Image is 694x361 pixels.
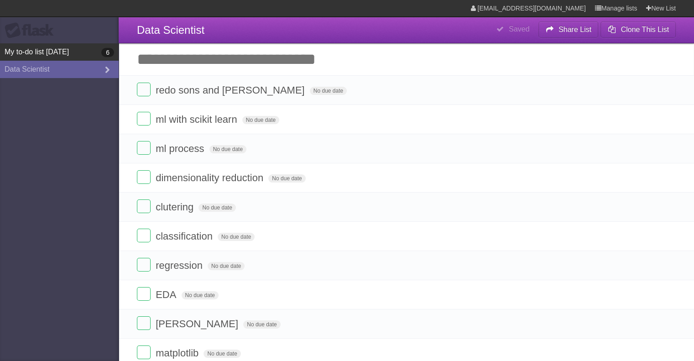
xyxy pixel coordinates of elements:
span: [PERSON_NAME] [156,318,240,330]
span: dimensionality reduction [156,172,266,183]
div: Sort A > Z [4,4,690,12]
label: Done [137,199,151,213]
b: Saved [509,25,529,33]
div: Sign out [4,45,690,53]
span: No due date [182,291,219,299]
span: No due date [209,145,246,153]
div: Options [4,37,690,45]
span: ml with scikit learn [156,114,239,125]
div: Rename [4,53,690,61]
label: Done [137,83,151,96]
span: classification [156,230,215,242]
span: Data Scientist [137,24,204,36]
span: No due date [218,233,255,241]
label: Done [137,112,151,126]
span: No due date [208,262,245,270]
div: Flask [5,22,59,39]
span: EDA [156,289,178,300]
span: No due date [268,174,305,183]
label: Done [137,345,151,359]
div: Move To ... [4,61,690,69]
span: No due date [242,116,279,124]
label: Done [137,170,151,184]
button: Clone This List [600,21,676,38]
b: 6 [101,48,114,57]
label: Done [137,287,151,301]
span: redo sons and [PERSON_NAME] [156,84,307,96]
div: Move To ... [4,20,690,28]
label: Done [137,229,151,242]
label: Done [137,141,151,155]
b: Share List [558,26,591,33]
span: No due date [198,204,235,212]
div: Delete [4,28,690,37]
label: Done [137,258,151,272]
span: matplotlib [156,347,201,359]
span: No due date [310,87,347,95]
label: Done [137,316,151,330]
div: Sort New > Old [4,12,690,20]
span: No due date [204,350,240,358]
span: clutering [156,201,196,213]
button: Share List [538,21,599,38]
b: Clone This List [621,26,669,33]
span: No due date [243,320,280,329]
span: ml process [156,143,206,154]
span: regression [156,260,205,271]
